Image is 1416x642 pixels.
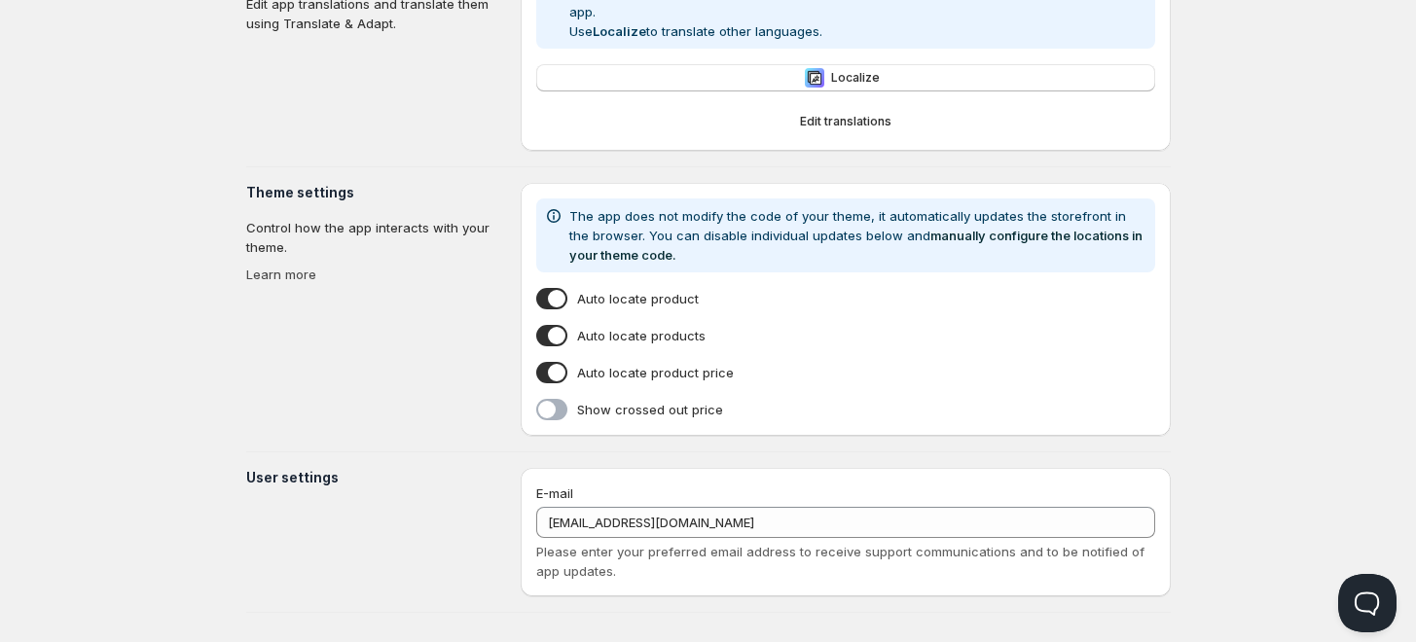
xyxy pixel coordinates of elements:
[577,326,706,345] span: Auto locate products
[536,64,1154,91] button: LocalizeLocalize
[800,114,891,129] span: Edit translations
[577,363,734,382] span: Auto locate product price
[246,183,506,202] h3: Theme settings
[536,485,573,501] span: E-mail
[246,468,506,487] h3: User settings
[536,544,1144,579] span: Please enter your preferred email address to receive support communications and to be notified of...
[805,68,824,88] img: Localize
[246,218,506,257] p: Control how the app interacts with your theme.
[577,289,699,308] span: Auto locate product
[593,23,646,39] b: Localize
[569,228,1143,263] a: manually configure the locations in your theme code.
[246,267,316,282] a: Learn more
[569,206,1146,265] p: The app does not modify the code of your theme, it automatically updates the storefront in the br...
[536,108,1154,135] button: Edit translations
[1338,574,1397,632] iframe: Help Scout Beacon - Open
[831,70,880,86] span: Localize
[577,400,723,419] span: Show crossed out price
